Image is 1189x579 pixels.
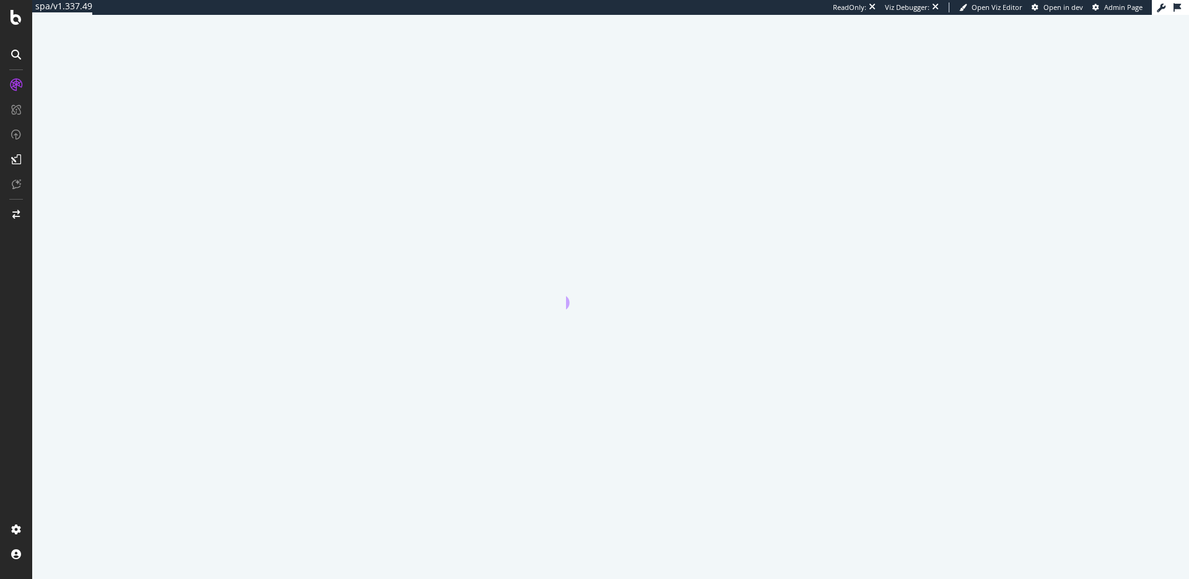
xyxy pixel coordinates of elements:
[885,2,930,12] div: Viz Debugger:
[959,2,1022,12] a: Open Viz Editor
[1043,2,1083,12] span: Open in dev
[972,2,1022,12] span: Open Viz Editor
[1032,2,1083,12] a: Open in dev
[833,2,866,12] div: ReadOnly:
[1104,2,1143,12] span: Admin Page
[1092,2,1143,12] a: Admin Page
[566,265,655,309] div: animation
